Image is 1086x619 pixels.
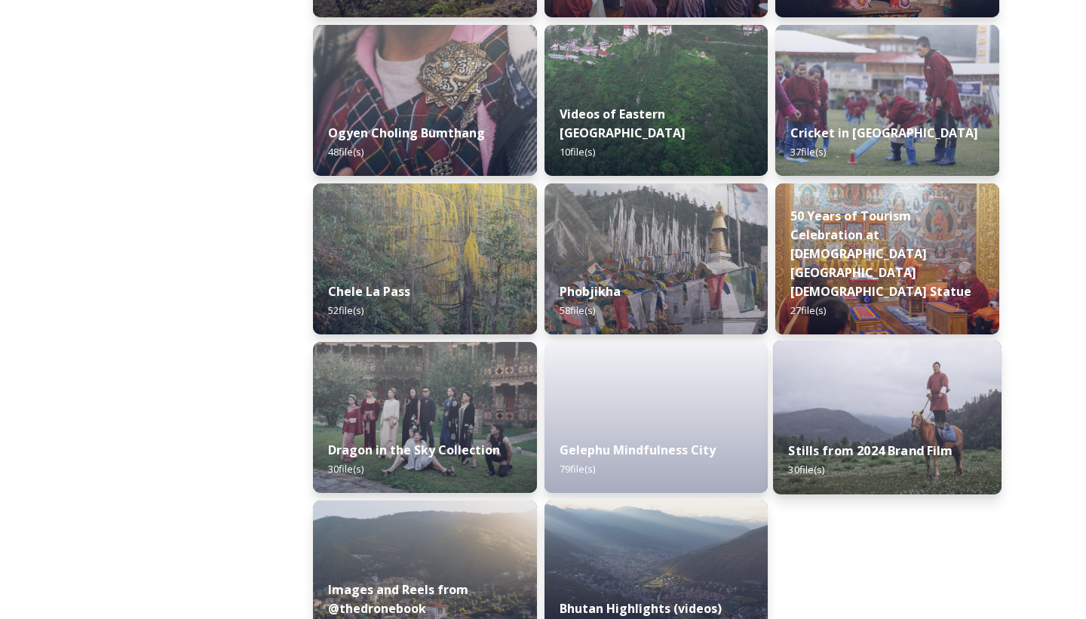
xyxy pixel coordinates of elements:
strong: Gelephu Mindfulness City [560,442,716,458]
img: 74f9cf10-d3d5-4c08-9371-13a22393556d.jpg [313,342,537,493]
span: 37 file(s) [790,145,826,159]
strong: Cricket in [GEOGRAPHIC_DATA] [790,125,978,141]
strong: Dragon in the Sky Collection [328,442,500,458]
img: Marcus%2520Westberg%2520Chelela%2520Pass%25202023_52.jpg [313,183,537,334]
strong: Images and Reels from @thedronebook [328,581,468,617]
img: 4075df5a-b6ee-4484-8e29-7e779a92fa88.jpg [773,340,1002,494]
strong: Videos of Eastern [GEOGRAPHIC_DATA] [560,106,686,141]
strong: Bhutan Highlights (videos) [560,600,722,617]
strong: Stills from 2024 Brand Film [789,442,953,459]
span: 27 file(s) [790,303,826,317]
span: 30 file(s) [328,462,364,476]
span: 10 file(s) [560,145,595,159]
span: 52 file(s) [328,303,364,317]
span: 48 file(s) [328,145,364,159]
span: 30 file(s) [789,463,825,476]
strong: Ogyen Choling Bumthang [328,125,485,141]
img: East%2520Bhutan%2520-%2520Khoma%25204K%2520Color%2520Graded.jpg [545,25,768,176]
iframe: msdoc-iframe [545,342,768,531]
strong: Chele La Pass [328,283,410,300]
img: Phobjika%2520by%2520Matt%2520Dutile1.jpg [545,183,768,334]
img: DSC00164.jpg [775,183,999,334]
img: Ogyen%2520Choling%2520by%2520Matt%2520Dutile5.jpg [313,25,537,176]
span: 79 file(s) [560,462,595,476]
span: 58 file(s) [560,303,595,317]
strong: 50 Years of Tourism Celebration at [DEMOGRAPHIC_DATA][GEOGRAPHIC_DATA][DEMOGRAPHIC_DATA] Statue [790,208,971,300]
img: Bhutan%2520Cricket%25201.jpeg [775,25,999,176]
strong: Phobjikha [560,283,621,300]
